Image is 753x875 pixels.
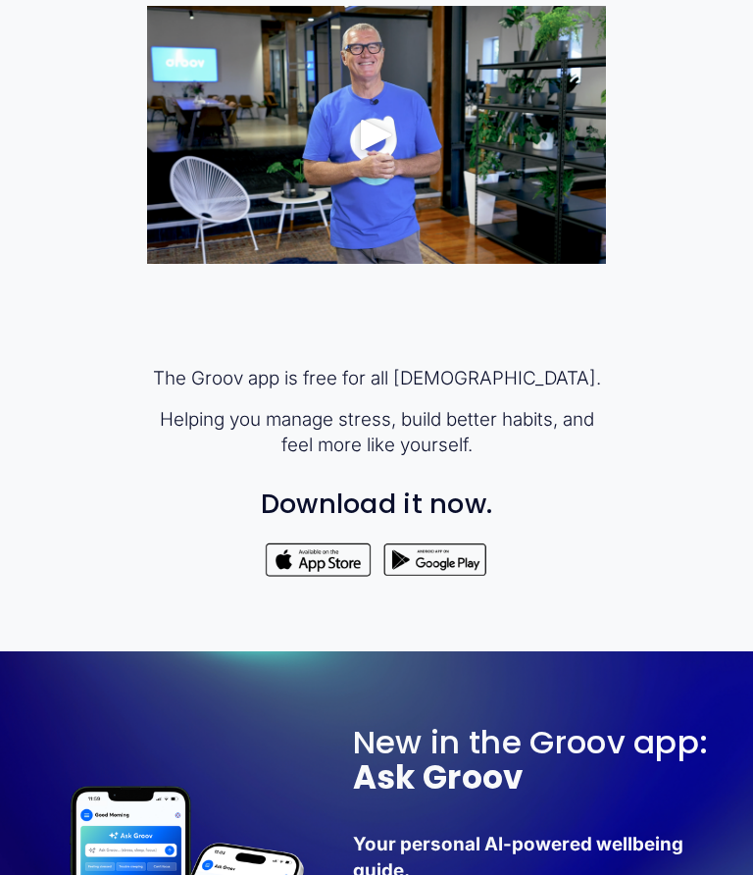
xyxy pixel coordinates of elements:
p: Helping you manage stress, build better habits, and feel more like yourself. [147,407,605,459]
div: Play [353,111,400,158]
h3: Download it now. [147,489,605,520]
h2: New in the Groov app: [353,725,724,797]
strong: Ask Groov [353,755,524,799]
p: The Groov app is free for all [DEMOGRAPHIC_DATA]. [147,366,605,391]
